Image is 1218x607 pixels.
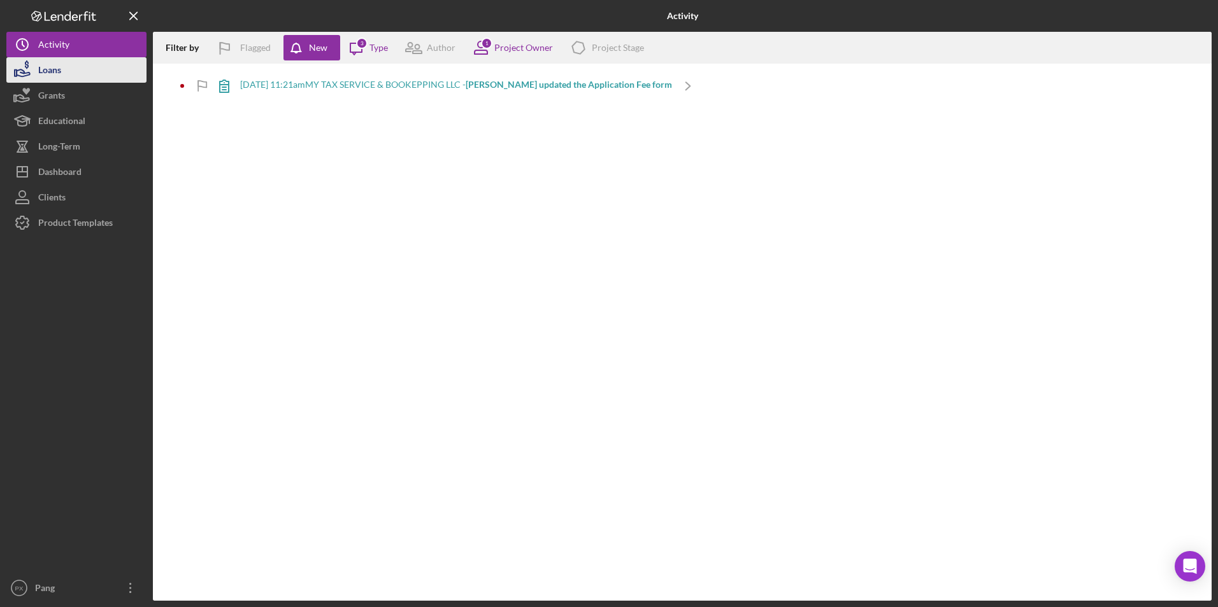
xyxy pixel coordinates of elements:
[6,575,147,601] button: PXPang [PERSON_NAME]
[6,185,147,210] button: Clients
[38,83,65,111] div: Grants
[494,43,553,53] div: Project Owner
[592,43,644,53] div: Project Stage
[6,83,147,108] button: Grants
[240,80,672,90] div: [DATE] 11:21am MY TAX SERVICE & BOOKEPPING LLC -
[283,35,340,60] button: New
[240,35,271,60] div: Flagged
[38,159,82,188] div: Dashboard
[6,32,147,57] button: Activity
[309,35,327,60] div: New
[6,108,147,134] button: Educational
[38,210,113,239] div: Product Templates
[15,585,24,592] text: PX
[38,32,69,60] div: Activity
[427,43,455,53] div: Author
[369,43,388,53] div: Type
[38,57,61,86] div: Loans
[6,134,147,159] button: Long-Term
[166,43,208,53] div: Filter by
[38,108,85,137] div: Educational
[481,38,492,49] div: 1
[1175,551,1205,582] div: Open Intercom Messenger
[38,134,80,162] div: Long-Term
[208,35,283,60] button: Flagged
[38,185,66,213] div: Clients
[6,57,147,83] button: Loans
[6,159,147,185] button: Dashboard
[356,38,368,49] div: 3
[466,79,672,90] b: [PERSON_NAME] updated the Application Fee form
[208,70,704,102] a: [DATE] 11:21amMY TAX SERVICE & BOOKEPPING LLC -[PERSON_NAME] updated the Application Fee form
[667,11,698,21] b: Activity
[6,210,147,235] button: Product Templates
